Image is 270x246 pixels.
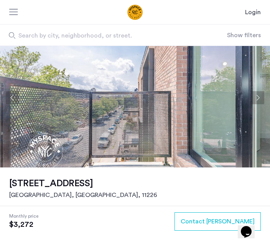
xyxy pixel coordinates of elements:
[9,220,38,229] span: $3,272
[227,31,261,40] button: Show or hide filters
[9,177,157,190] h1: [STREET_ADDRESS]
[251,91,264,104] button: Next apartment
[238,215,262,238] iframe: chat widget
[97,5,173,20] img: logo
[97,5,173,20] a: Cazamio Logo
[245,8,261,17] a: Login
[18,31,200,40] span: Search by city, neighborhood, or street.
[9,177,157,200] a: [STREET_ADDRESS][GEOGRAPHIC_DATA], [GEOGRAPHIC_DATA], 11226
[9,212,38,220] span: Monthly price
[6,91,19,104] button: Previous apartment
[181,217,255,226] span: Contact [PERSON_NAME]
[175,212,261,231] button: button
[9,190,157,200] h2: [GEOGRAPHIC_DATA], [GEOGRAPHIC_DATA] , 11226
